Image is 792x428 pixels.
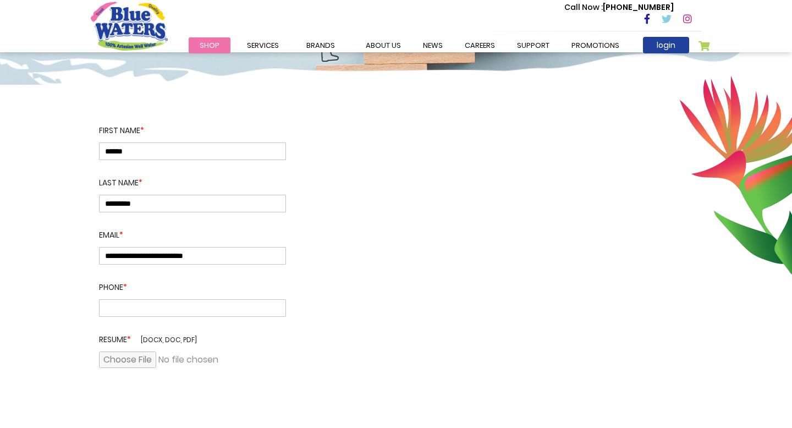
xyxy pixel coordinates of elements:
span: Brands [306,40,335,51]
a: Promotions [560,37,630,53]
label: First name [99,125,286,142]
a: about us [355,37,412,53]
label: Last Name [99,160,286,195]
label: Resume [99,317,286,352]
span: Shop [200,40,219,51]
img: career-intro-leaves.png [679,75,792,275]
span: [docx, doc, pdf] [141,335,197,344]
a: store logo [91,2,168,50]
label: Phone [99,265,286,299]
a: careers [454,37,506,53]
label: Email [99,212,286,247]
p: [PHONE_NUMBER] [564,2,674,13]
a: News [412,37,454,53]
span: Services [247,40,279,51]
span: Call Now : [564,2,603,13]
a: support [506,37,560,53]
a: login [643,37,689,53]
